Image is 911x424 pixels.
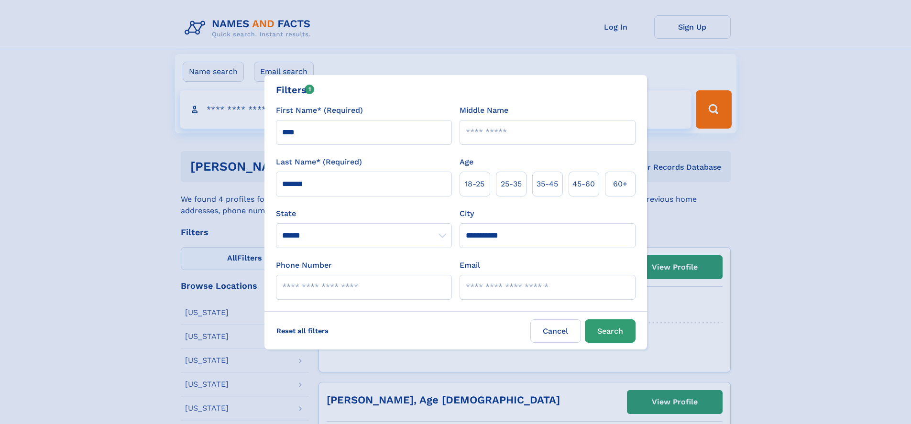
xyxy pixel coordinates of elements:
label: Email [460,260,480,271]
span: 18‑25 [465,178,484,190]
label: Age [460,156,473,168]
span: 35‑45 [537,178,558,190]
label: State [276,208,452,219]
label: City [460,208,474,219]
label: Cancel [530,319,581,343]
button: Search [585,319,636,343]
span: 60+ [613,178,627,190]
label: Middle Name [460,105,508,116]
span: 25‑35 [501,178,522,190]
span: 45‑60 [572,178,595,190]
label: Phone Number [276,260,332,271]
div: Filters [276,83,315,97]
label: First Name* (Required) [276,105,363,116]
label: Reset all filters [270,319,335,342]
label: Last Name* (Required) [276,156,362,168]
